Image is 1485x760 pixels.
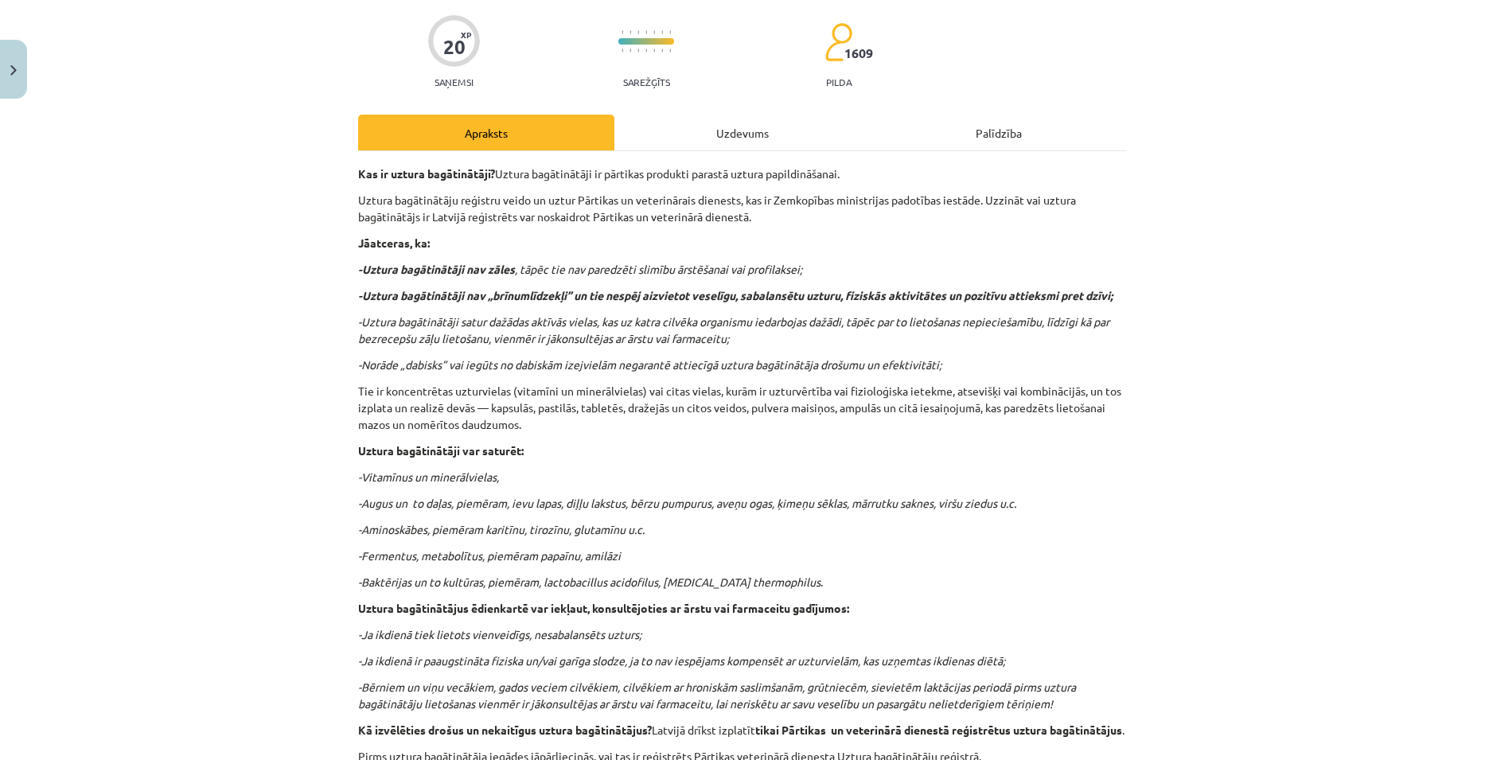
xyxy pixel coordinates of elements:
img: icon-short-line-57e1e144782c952c97e751825c79c345078a6d821885a25fce030b3d8c18986b.svg [622,30,623,34]
b: Kā izvēlēties drošus un nekaitīgus uztura bagātinātājus? [358,723,652,737]
div: Palīdzība [871,115,1127,150]
img: icon-short-line-57e1e144782c952c97e751825c79c345078a6d821885a25fce030b3d8c18986b.svg [653,30,655,34]
i: -Fermentus, metabolītus, piemēram papaīnu, amilāzi [358,548,621,563]
p: . [358,574,1127,590]
img: icon-short-line-57e1e144782c952c97e751825c79c345078a6d821885a25fce030b3d8c18986b.svg [629,49,631,53]
img: icon-short-line-57e1e144782c952c97e751825c79c345078a6d821885a25fce030b3d8c18986b.svg [669,49,671,53]
b: Kas ir uztura bagātinātāji? [358,166,495,181]
img: icon-short-line-57e1e144782c952c97e751825c79c345078a6d821885a25fce030b3d8c18986b.svg [622,49,623,53]
i: -Augus un to daļas, piemēram, ievu lapas, diļļu lakstus, bērzu pumpurus, aveņu ogas, ķimeņu sēkla... [358,496,1016,510]
i: , tāpēc tie nav paredzēti slimību ārstēšanai vai profilaksei; [515,262,802,276]
img: icon-short-line-57e1e144782c952c97e751825c79c345078a6d821885a25fce030b3d8c18986b.svg [637,30,639,34]
i: -Baktērijas un to kultūras, piemēram, lactobacillus acidofilus, [MEDICAL_DATA] thermophilus [358,575,820,589]
i: -Vitamīnus un minerālvielas, [358,470,499,484]
b: Uztura bagātinātāji var saturēt: [358,443,524,458]
div: Uzdevums [614,115,871,150]
div: 20 [443,36,466,58]
p: Saņemsi [428,76,480,88]
div: Apraksts [358,115,614,150]
i: -Uztura bagātinātāji nav „brīnumlīdzekļi” un tie nespēj aizvietot veselīgu, sabalansētu uzturu, f... [358,288,1113,302]
p: Uztura bagātinātāji ir pārtikas produkti parastā uztura papildināšanai. [358,166,1127,182]
i: -Aminoskābes, piemēram karitīnu, tirozīnu, glutamīnu u.c. [358,522,645,536]
img: students-c634bb4e5e11cddfef0936a35e636f08e4e9abd3cc4e673bd6f9a4125e45ecb1.svg [824,22,852,62]
b: Uztura bagātinātājus ēdienkartē var iekļaut, konsultējoties ar ārstu vai farmaceitu gadījumos: [358,601,849,615]
img: icon-short-line-57e1e144782c952c97e751825c79c345078a6d821885a25fce030b3d8c18986b.svg [645,49,647,53]
i: -Ja ikdienā ir paaugstināta fiziska un/vai garīga slodze, ja to nav iespējams kompensēt ar uzturv... [358,653,1005,668]
img: icon-short-line-57e1e144782c952c97e751825c79c345078a6d821885a25fce030b3d8c18986b.svg [637,49,639,53]
p: Sarežģīts [623,76,670,88]
i: -Uztura bagātinātāji satur dažādas aktīvās vielas, kas uz katra cilvēka organismu iedarbojas dažā... [358,314,1109,345]
p: pilda [826,76,852,88]
i: -Uztura bagātinātāji nav zāles [358,262,515,276]
i: -Norāde „dabisks” vai iegūts no dabiskām izejvielām negarantē attiecīgā uztura bagātinātāja drošu... [358,357,941,372]
p: Latvijā drīkst izplatīt . [358,722,1127,739]
span: XP [461,30,471,39]
img: icon-close-lesson-0947bae3869378f0d4975bcd49f059093ad1ed9edebbc8119c70593378902aed.svg [10,65,17,76]
img: icon-short-line-57e1e144782c952c97e751825c79c345078a6d821885a25fce030b3d8c18986b.svg [629,30,631,34]
b: Jāatceras, ka: [358,236,430,250]
img: icon-short-line-57e1e144782c952c97e751825c79c345078a6d821885a25fce030b3d8c18986b.svg [661,30,663,34]
p: Uztura bagātinātāju reģistru veido un uztur Pārtikas un veterinārais dienests, kas ir Zemkopības ... [358,192,1127,225]
img: icon-short-line-57e1e144782c952c97e751825c79c345078a6d821885a25fce030b3d8c18986b.svg [645,30,647,34]
i: -Ja ikdienā tiek lietots vienveidīgs, nesabalansēts uzturs; [358,627,641,641]
i: -Bērniem un viņu vecākiem, gados veciem cilvēkiem, cilvēkiem ar hroniskām saslimšanām, grūtniecēm... [358,680,1076,711]
img: icon-short-line-57e1e144782c952c97e751825c79c345078a6d821885a25fce030b3d8c18986b.svg [661,49,663,53]
img: icon-short-line-57e1e144782c952c97e751825c79c345078a6d821885a25fce030b3d8c18986b.svg [669,30,671,34]
p: Tie ir koncentrētas uzturvielas (vitamīni un minerālvielas) vai citas vielas, kurām ir uzturvērtī... [358,383,1127,433]
img: icon-short-line-57e1e144782c952c97e751825c79c345078a6d821885a25fce030b3d8c18986b.svg [653,49,655,53]
span: 1609 [844,46,873,60]
b: tikai Pārtikas un veterinārā dienestā reģistrētus uztura bagātinātājus [755,723,1122,737]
